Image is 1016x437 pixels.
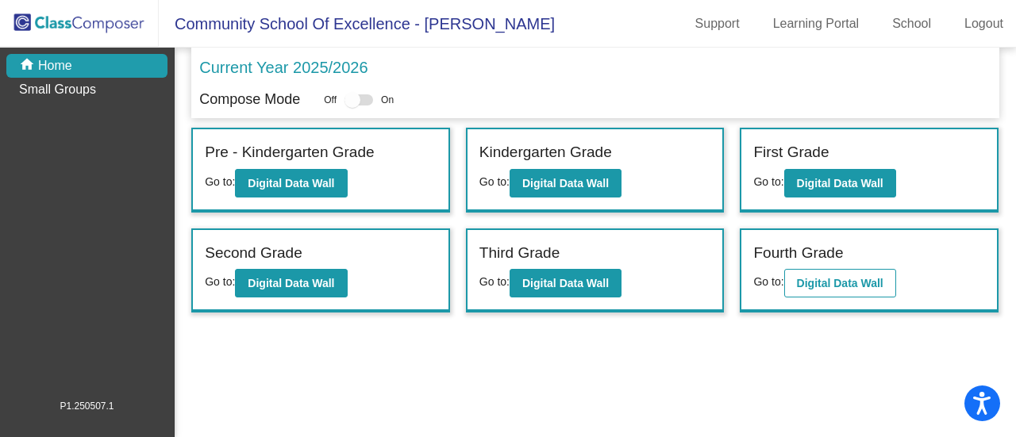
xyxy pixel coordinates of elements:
button: Digital Data Wall [510,269,622,297]
b: Digital Data Wall [797,277,883,289]
span: Go to: [753,275,783,288]
a: Support [683,11,752,36]
b: Digital Data Wall [248,177,334,190]
span: Go to: [479,175,510,188]
span: Go to: [205,175,235,188]
b: Digital Data Wall [797,177,883,190]
b: Digital Data Wall [248,277,334,289]
button: Digital Data Wall [235,269,347,297]
label: Second Grade [205,242,302,265]
p: Home [38,56,72,75]
b: Digital Data Wall [522,277,609,289]
span: Off [324,93,337,107]
p: Small Groups [19,80,96,99]
button: Digital Data Wall [784,169,896,197]
b: Digital Data Wall [522,177,609,190]
label: Pre - Kindergarten Grade [205,141,374,164]
span: On [381,93,394,107]
span: Go to: [753,175,783,188]
span: Go to: [479,275,510,288]
button: Digital Data Wall [784,269,896,297]
span: Community School Of Excellence - [PERSON_NAME] [159,11,555,36]
label: Kindergarten Grade [479,141,612,164]
label: First Grade [753,141,829,164]
label: Third Grade [479,242,560,265]
label: Fourth Grade [753,242,843,265]
a: Logout [952,11,1016,36]
p: Current Year 2025/2026 [199,56,368,79]
a: Learning Portal [760,11,872,36]
button: Digital Data Wall [510,169,622,197]
a: School [879,11,944,36]
p: Compose Mode [199,89,300,110]
button: Digital Data Wall [235,169,347,197]
mat-icon: home [19,56,38,75]
span: Go to: [205,275,235,288]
